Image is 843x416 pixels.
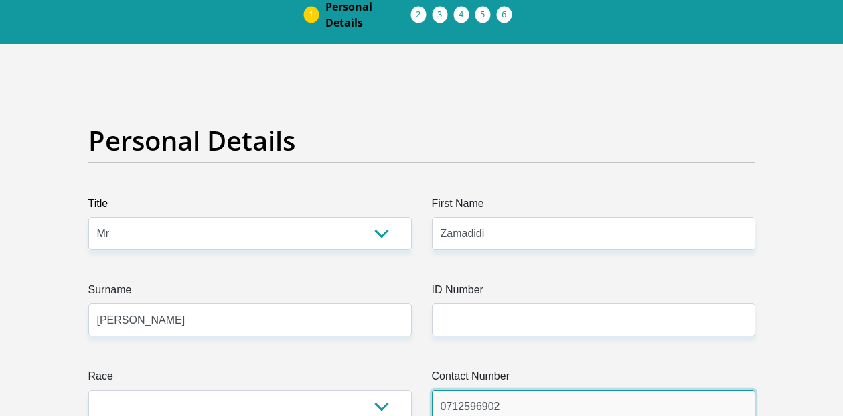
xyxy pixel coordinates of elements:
[88,282,412,303] label: Surname
[432,217,755,250] input: First Name
[432,282,755,303] label: ID Number
[88,196,412,217] label: Title
[432,196,755,217] label: First Name
[432,303,755,336] input: ID Number
[88,303,412,336] input: Surname
[88,368,412,390] label: Race
[88,125,755,157] h2: Personal Details
[432,368,755,390] label: Contact Number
